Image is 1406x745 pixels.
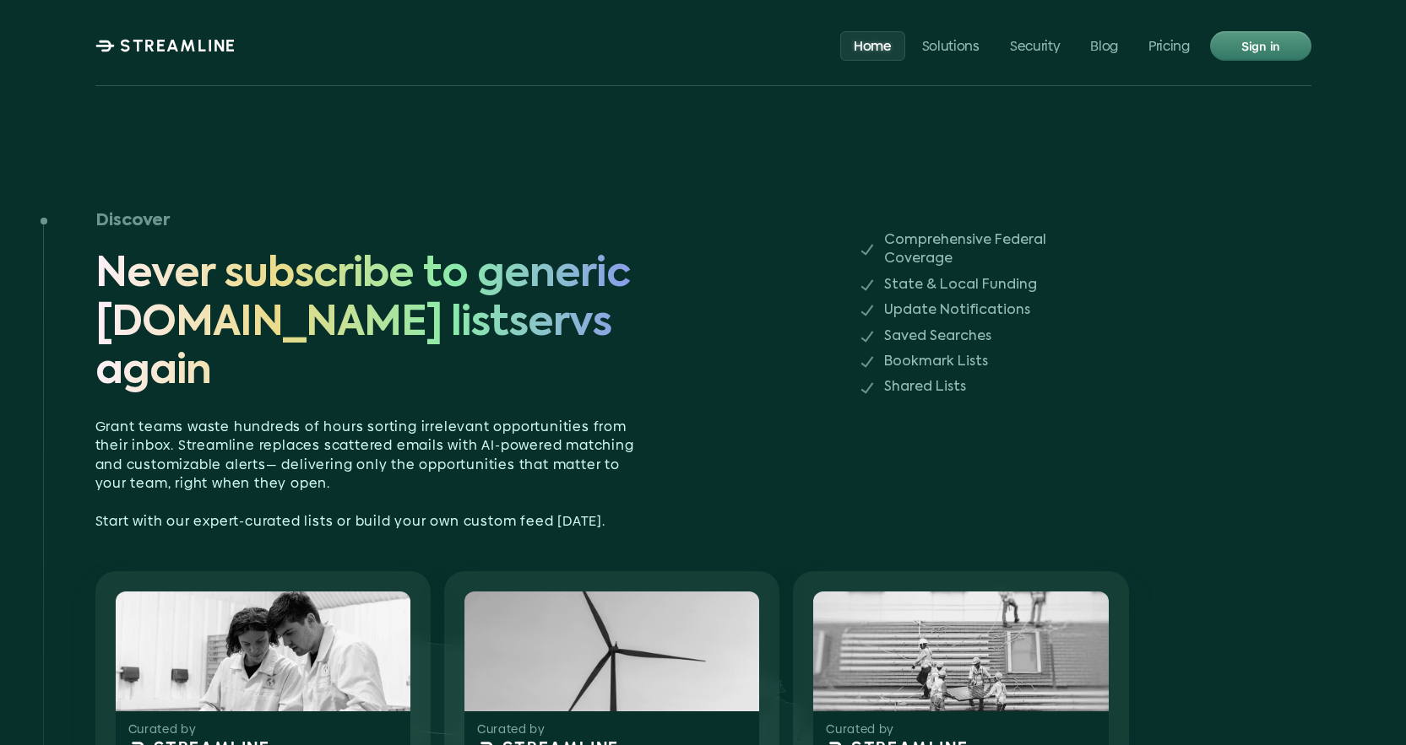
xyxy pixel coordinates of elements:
[95,35,236,56] a: STREAMLINE
[95,211,170,231] h3: Discover
[884,353,1012,371] p: Bookmark Lists
[884,378,1012,397] p: Shared Lists
[1010,37,1060,53] p: Security
[884,231,1112,269] p: Comprehensive Federal Coverage
[921,37,979,53] p: Solutions
[1148,37,1190,53] p: Pricing
[120,35,236,56] p: STREAMLINE
[1210,31,1311,61] a: Sign in
[128,721,395,738] p: Curated by
[996,30,1073,60] a: Security
[1090,37,1118,53] p: Blog
[95,251,636,397] span: Never subscribe to generic [DOMAIN_NAME] listservs again
[884,327,1012,346] p: Saved Searches
[1077,30,1132,60] a: Blog
[826,721,1093,738] p: Curated by
[884,276,1112,294] p: State & Local Funding
[884,301,1112,320] p: Update Notifications
[1135,30,1203,60] a: Pricing
[840,30,905,60] a: Home
[477,721,744,738] p: Curated by
[1240,35,1279,57] p: Sign in
[854,37,892,53] p: Home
